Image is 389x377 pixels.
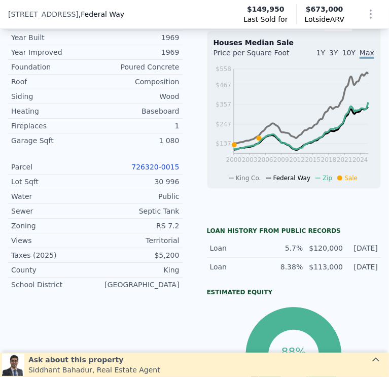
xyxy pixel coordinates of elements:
div: 5.7% [274,243,303,253]
span: Zip [323,175,332,182]
div: 30 996 [95,177,180,187]
div: Poured Concrete [95,62,180,72]
div: Public [95,191,180,201]
span: , Federal Way [79,9,124,19]
tspan: 2003 [241,156,257,163]
div: Loan [210,262,268,272]
div: Territorial [95,235,180,246]
div: $120,000 [309,243,342,253]
div: Loan [210,243,268,253]
tspan: 2009 [273,156,289,163]
tspan: 2012 [289,156,305,163]
tspan: $558 [216,65,231,73]
div: Year Improved [11,47,95,57]
a: 726320-0015 [131,163,179,171]
tspan: 2024 [352,156,368,163]
span: King Co. [236,175,261,182]
tspan: $137 [216,141,231,148]
div: Water [11,191,95,201]
span: $149,950 [247,4,285,14]
button: Show Options [361,4,381,24]
span: Max [360,49,374,59]
div: Estimated Equity [207,288,381,296]
div: Year Built [11,32,95,43]
div: Parcel [11,162,95,172]
tspan: 2018 [321,156,336,163]
div: Foundation [11,62,95,72]
img: Siddhant Bahadur [2,354,24,376]
div: Siding [11,91,95,101]
span: Federal Way [273,175,311,182]
div: Fireplaces [11,121,95,131]
div: Views [11,235,95,246]
div: King [95,265,180,275]
div: School District [11,280,95,290]
span: Last Sold for [243,14,288,24]
tspan: $467 [216,82,231,89]
div: [GEOGRAPHIC_DATA] [95,280,180,290]
div: Composition [95,77,180,87]
div: Baseboard [95,106,180,116]
span: [STREET_ADDRESS] [8,9,79,19]
tspan: $247 [216,121,231,128]
div: Price per Square Foot [214,48,294,64]
div: Wood [95,91,180,101]
div: Lot Sqft [11,177,95,187]
div: Ask about this property [28,355,160,365]
div: Taxes (2025) [11,250,95,260]
div: Sewer [11,206,95,216]
div: Loan history from public records [207,227,381,235]
tspan: $357 [216,101,231,109]
div: Septic Tank [95,206,180,216]
tspan: 88% [281,346,306,358]
div: 1 080 [95,135,180,146]
span: $673,000 [306,5,343,13]
span: Sale [344,175,358,182]
div: Zoning [11,221,95,231]
tspan: 2006 [258,156,273,163]
div: 1969 [95,47,180,57]
span: 10Y [342,49,356,57]
tspan: 2015 [305,156,321,163]
div: 1 [95,121,180,131]
span: 1Y [316,49,325,57]
div: Heating [11,106,95,116]
tspan: 2000 [226,156,241,163]
div: Siddhant Bahadur , Real Estate Agent [28,365,160,375]
div: 8.38% [274,262,303,272]
tspan: 2021 [336,156,352,163]
div: County [11,265,95,275]
div: [DATE] [349,262,378,272]
div: Garage Sqft [11,135,95,146]
div: Houses Median Sale [214,38,375,48]
span: Lotside ARV [305,14,344,24]
div: [DATE] [349,243,378,253]
div: 1969 [95,32,180,43]
div: $5,200 [95,250,180,260]
div: Roof [11,77,95,87]
div: RS 7.2 [95,221,180,231]
span: 3Y [329,49,338,57]
div: $113,000 [309,262,342,272]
